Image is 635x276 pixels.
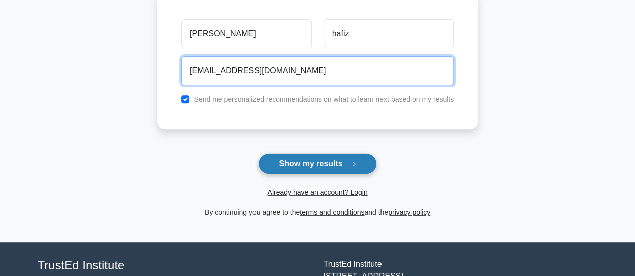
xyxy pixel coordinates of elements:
a: Already have an account? Login [267,188,367,196]
input: First name [181,19,311,48]
input: Email [181,56,454,85]
a: terms and conditions [300,208,364,216]
input: Last name [324,19,454,48]
h4: TrustEd Institute [38,258,312,273]
a: privacy policy [388,208,430,216]
button: Show my results [258,153,376,174]
div: By continuing you agree to the and the [151,206,484,218]
label: Send me personalized recommendations on what to learn next based on my results [194,95,454,103]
